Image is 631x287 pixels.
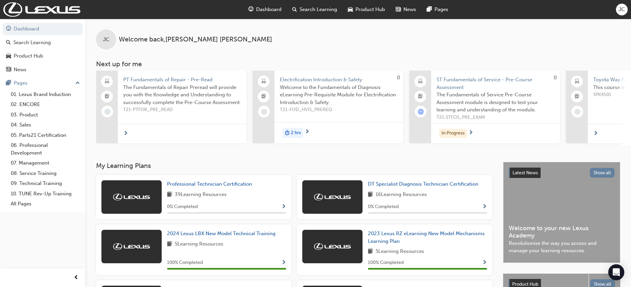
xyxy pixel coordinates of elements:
[105,77,109,86] span: laptop-icon
[575,77,579,86] span: laptop-icon
[482,203,487,211] button: Show Progress
[105,92,109,101] span: booktick-icon
[427,5,432,14] span: pages-icon
[167,191,172,199] span: book-icon
[435,6,448,13] span: Pages
[243,3,287,16] a: guage-iconDashboard
[123,106,241,114] span: T21-PTFOR_PRE_READ
[368,191,373,199] span: book-icon
[418,109,424,115] span: learningRecordVerb_ATTEMPT-icon
[281,203,286,211] button: Show Progress
[281,204,286,210] span: Show Progress
[8,120,83,130] a: 04. Sales
[421,3,454,16] a: pages-iconPages
[8,99,83,110] a: 02. ENCORE
[14,79,27,87] div: Pages
[8,199,83,209] a: All Pages
[509,168,615,178] a: Latest NewsShow all
[280,76,398,84] span: Electrification Introduction & Safety
[167,230,275,236] span: 2024 Lexus LBX New Model Technical Training
[376,191,427,199] span: 16 Learning Resources
[590,168,615,178] button: Show all
[409,71,560,143] a: 0ST Fundamentals of Service - Pre-Course AssessmentThe Fundamentals of Service Pre-Course Assessm...
[96,162,492,170] h3: My Learning Plans
[368,180,481,188] a: DT Specialist Diagnosis Technician Certification
[256,6,282,13] span: Dashboard
[291,129,301,137] span: 2 hrs
[6,40,11,46] span: search-icon
[368,230,487,245] a: 2023 Lexus RZ eLearning New Model Mechanisms Learning Plan
[368,230,485,244] span: 2023 Lexus RZ eLearning New Model Mechanisms Learning Plan
[280,106,398,114] span: T21-FOD_HVIS_PREREQ
[96,71,247,143] a: PT Fundamentals of Repair - Pre-ReadThe Fundamentals of Repair Preread will provide you with the ...
[482,260,487,266] span: Show Progress
[575,92,579,101] span: booktick-icon
[468,130,473,136] span: next-icon
[396,5,401,14] span: news-icon
[253,71,403,143] a: 0Electrification Introduction & SafetyWelcome to the Fundamentals of Diagnosis eLearning Pre-Requ...
[8,140,83,158] a: 06. Professional Development
[619,6,625,13] span: JC
[376,248,424,256] span: 5 Learning Resources
[261,77,266,86] span: laptop-icon
[503,162,620,263] a: Latest NewsShow allWelcome to your new Lexus AcademyRevolutionise the way you access and manage y...
[287,3,342,16] a: search-iconSearch Learning
[8,168,83,179] a: 08. Service Training
[437,76,555,91] span: ST Fundamentals of Service - Pre-Course Assessment
[8,178,83,189] a: 09. Technical Training
[3,64,83,76] a: News
[75,79,80,88] span: up-icon
[482,204,487,210] span: Show Progress
[167,230,278,237] a: 2024 Lexus LBX New Model Technical Training
[261,92,266,101] span: booktick-icon
[8,158,83,168] a: 07. Management
[3,36,83,49] a: Search Learning
[3,77,83,89] button: Pages
[397,75,400,81] span: 0
[554,75,557,81] span: 0
[3,50,83,62] a: Product Hub
[439,129,467,138] div: In Progress
[175,191,227,199] span: 39 Learning Resources
[348,5,353,14] span: car-icon
[3,23,83,35] a: Dashboard
[280,84,398,106] span: Welcome to the Fundamentals of Diagnosis eLearning Pre-Requisite Module for Electrification Intro...
[292,5,297,14] span: search-icon
[314,243,351,250] img: Trak
[418,77,423,86] span: laptop-icon
[103,36,109,43] span: JC
[8,110,83,120] a: 03. Product
[8,189,83,199] a: 10. TUNE Rev-Up Training
[13,39,51,46] div: Search Learning
[616,4,628,15] button: JC
[512,170,538,176] span: Latest News
[3,2,80,17] img: Trak
[314,194,351,200] img: Trak
[167,180,255,188] a: Professional Technician Certification
[342,3,390,16] a: car-iconProduct Hub
[74,274,79,282] span: prev-icon
[509,224,615,240] span: Welcome to your new Lexus Academy
[285,128,290,137] span: duration-icon
[437,114,555,121] span: T21-STFOS_PRE_EXAM
[167,181,252,187] span: Professional Technician Certification
[512,281,538,287] span: Product Hub
[305,129,310,135] span: next-icon
[3,21,83,77] button: DashboardSearch LearningProduct HubNews
[8,130,83,140] a: 05. Parts21 Certification
[104,109,110,115] span: learningRecordVerb_NONE-icon
[368,248,373,256] span: book-icon
[6,67,11,73] span: news-icon
[167,240,172,249] span: book-icon
[113,243,150,250] img: Trak
[113,194,150,200] img: Trak
[482,259,487,267] button: Show Progress
[167,203,198,211] span: 0 % Completed
[14,66,26,74] div: News
[123,131,128,137] span: next-icon
[6,26,11,32] span: guage-icon
[167,259,203,267] span: 100 % Completed
[261,109,267,115] span: learningRecordVerb_NONE-icon
[368,259,404,267] span: 100 % Completed
[119,36,272,43] span: Welcome back , [PERSON_NAME] [PERSON_NAME]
